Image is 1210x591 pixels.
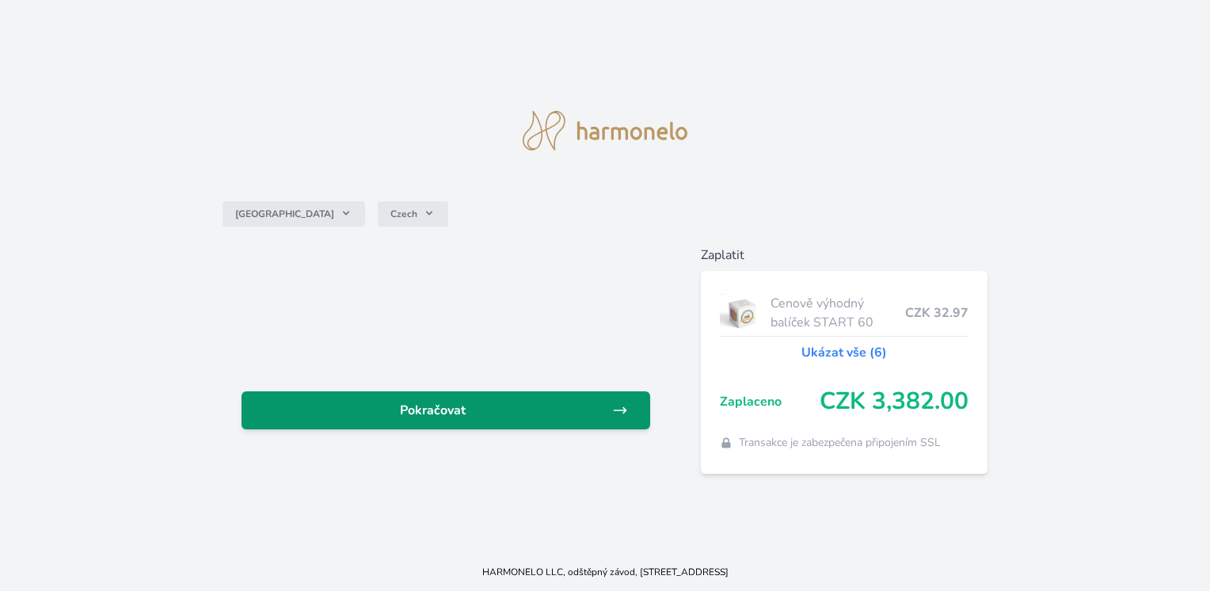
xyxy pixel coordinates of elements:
span: Czech [390,208,417,220]
span: Pokračovat [254,401,611,420]
span: Transakce je zabezpečena připojením SSL [739,435,941,451]
button: Czech [378,201,448,227]
span: [GEOGRAPHIC_DATA] [235,208,334,220]
a: Pokračovat [242,391,649,429]
a: Ukázat vše (6) [801,343,887,362]
span: Zaplaceno [720,392,820,411]
h6: Zaplatit [701,246,987,265]
img: start.jpg [720,293,765,333]
img: logo.svg [523,111,687,151]
button: [GEOGRAPHIC_DATA] [223,201,365,227]
span: CZK 3,382.00 [820,387,968,416]
span: CZK 32.97 [905,303,968,322]
span: Cenově výhodný balíček START 60 [771,294,904,332]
